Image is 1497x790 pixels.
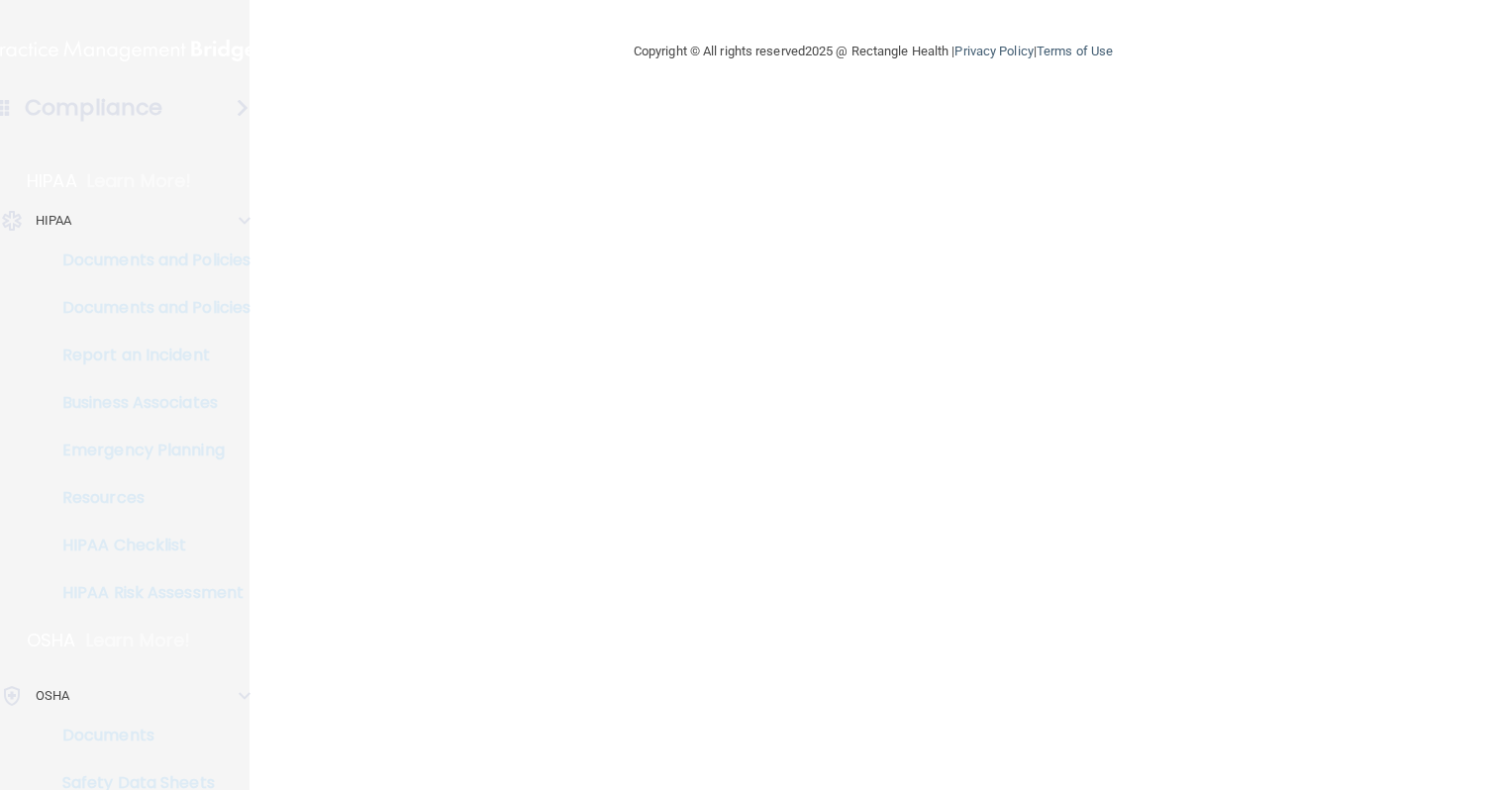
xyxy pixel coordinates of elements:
p: Business Associates [13,393,283,413]
div: Copyright © All rights reserved 2025 @ Rectangle Health | | [512,20,1235,83]
p: Documents [13,726,283,745]
p: Resources [13,488,283,508]
p: Documents and Policies [13,250,283,270]
h4: Compliance [25,94,162,122]
p: Report an Incident [13,346,283,365]
a: Terms of Use [1037,44,1113,58]
p: OSHA [27,629,76,652]
a: Privacy Policy [954,44,1033,58]
p: OSHA [36,684,69,708]
p: HIPAA [27,169,77,193]
p: HIPAA [36,209,72,233]
p: Documents and Policies [13,298,283,318]
p: Learn More! [86,629,191,652]
p: HIPAA Checklist [13,536,283,555]
p: Emergency Planning [13,441,283,460]
p: Learn More! [87,169,192,193]
p: HIPAA Risk Assessment [13,583,283,603]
